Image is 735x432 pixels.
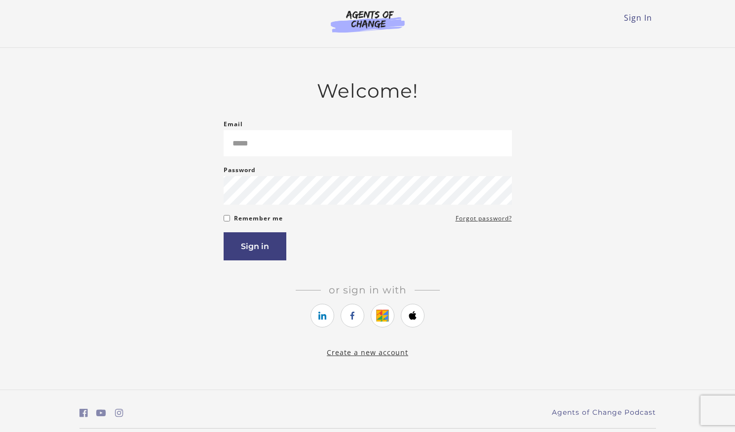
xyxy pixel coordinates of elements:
label: Email [224,118,243,130]
a: https://courses.thinkific.com/users/auth/linkedin?ss%5Breferral%5D=&ss%5Buser_return_to%5D=&ss%5B... [310,304,334,327]
a: https://www.youtube.com/c/AgentsofChangeTestPrepbyMeaganMitchell (Open in a new window) [96,406,106,420]
i: https://www.facebook.com/groups/aswbtestprep (Open in a new window) [79,408,88,418]
button: Sign in [224,232,286,260]
a: https://courses.thinkific.com/users/auth/facebook?ss%5Breferral%5D=&ss%5Buser_return_to%5D=&ss%5B... [341,304,364,327]
a: https://courses.thinkific.com/users/auth/google?ss%5Breferral%5D=&ss%5Buser_return_to%5D=&ss%5Bvi... [371,304,394,327]
a: Forgot password? [456,213,512,224]
a: Sign In [624,12,652,23]
a: Agents of Change Podcast [552,407,656,418]
a: https://www.facebook.com/groups/aswbtestprep (Open in a new window) [79,406,88,420]
i: https://www.youtube.com/c/AgentsofChangeTestPrepbyMeaganMitchell (Open in a new window) [96,408,106,418]
a: Create a new account [327,348,408,357]
a: https://www.instagram.com/agentsofchangeprep/ (Open in a new window) [115,406,123,420]
img: Agents of Change Logo [320,10,415,33]
i: https://www.instagram.com/agentsofchangeprep/ (Open in a new window) [115,408,123,418]
span: Or sign in with [321,284,415,296]
a: https://courses.thinkific.com/users/auth/apple?ss%5Breferral%5D=&ss%5Buser_return_to%5D=&ss%5Bvis... [401,304,425,327]
h2: Welcome! [224,79,512,103]
label: Password [224,164,256,176]
label: Remember me [234,213,283,224]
